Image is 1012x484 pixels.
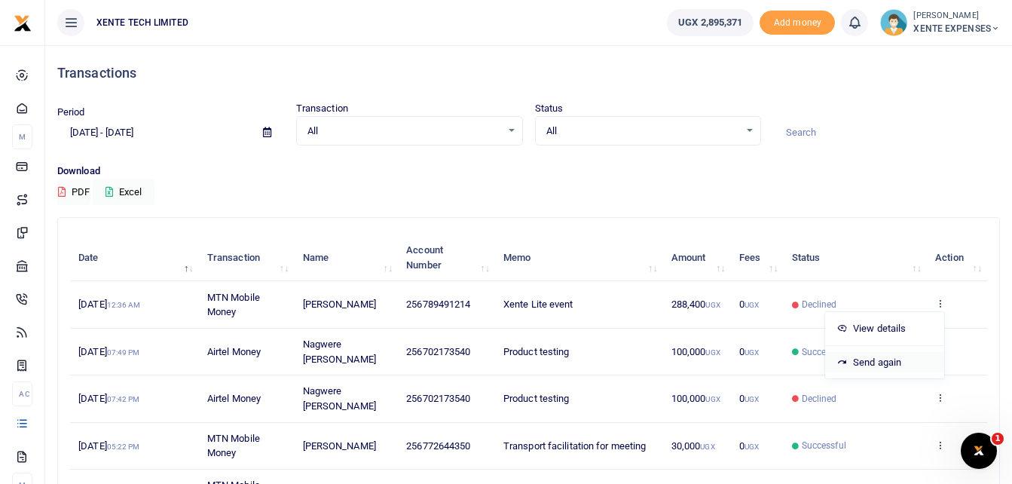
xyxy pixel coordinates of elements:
small: [PERSON_NAME] [913,10,1000,23]
button: Excel [93,179,154,205]
span: All [307,124,501,139]
label: Status [535,101,564,116]
a: profile-user [PERSON_NAME] XENTE EXPENSES [880,9,1000,36]
span: [PERSON_NAME] [303,299,376,310]
span: 0 [739,346,759,357]
span: 256772644350 [406,440,470,452]
li: Wallet ballance [661,9,760,36]
span: Airtel Money [207,346,261,357]
span: 1 [992,433,1004,445]
th: Date: activate to sort column descending [70,234,199,281]
span: Xente Lite event [503,299,573,310]
span: Product testing [503,346,570,357]
small: UGX [705,348,720,357]
small: UGX [744,443,759,451]
span: XENTE TECH LIMITED [90,16,194,29]
span: All [546,124,740,139]
span: MTN Mobile Money [207,292,260,318]
input: Search [773,120,1000,146]
span: 288,400 [671,299,720,310]
small: 05:22 PM [107,443,140,451]
span: [DATE] [78,346,139,357]
span: Successful [802,439,846,452]
small: UGX [705,395,720,403]
th: Memo: activate to sort column ascending [495,234,663,281]
th: Status: activate to sort column ascending [783,234,926,281]
li: M [12,124,32,149]
img: logo-small [14,14,32,32]
input: select period [57,120,251,146]
small: UGX [700,443,714,451]
span: 256702173540 [406,346,470,357]
th: Action: activate to sort column ascending [927,234,987,281]
label: Transaction [296,101,348,116]
span: Nagwere [PERSON_NAME] [303,385,376,412]
a: UGX 2,895,371 [667,9,754,36]
th: Name: activate to sort column ascending [294,234,398,281]
span: 256789491214 [406,299,470,310]
span: Declined [802,392,837,406]
a: Add money [760,16,835,27]
span: 0 [739,299,759,310]
p: Download [57,164,1000,179]
span: Airtel Money [207,393,261,404]
span: MTN Mobile Money [207,433,260,459]
span: Declined [802,298,837,311]
a: View details [825,318,944,339]
small: 07:42 PM [107,395,140,403]
span: 0 [739,393,759,404]
small: 12:36 AM [107,301,141,309]
h4: Transactions [57,65,1000,81]
a: logo-small logo-large logo-large [14,17,32,28]
span: 100,000 [671,393,720,404]
span: Add money [760,11,835,35]
img: profile-user [880,9,907,36]
span: 100,000 [671,346,720,357]
span: [DATE] [78,440,139,452]
small: UGX [744,301,759,309]
span: 256702173540 [406,393,470,404]
small: UGX [744,348,759,357]
span: [DATE] [78,299,140,310]
span: [PERSON_NAME] [303,440,376,452]
span: Product testing [503,393,570,404]
span: XENTE EXPENSES [913,22,1000,35]
a: Send again [825,352,944,373]
small: UGX [744,395,759,403]
span: 30,000 [671,440,715,452]
th: Amount: activate to sort column ascending [663,234,731,281]
iframe: Intercom live chat [961,433,997,469]
span: Nagwere [PERSON_NAME] [303,338,376,365]
th: Transaction: activate to sort column ascending [199,234,295,281]
li: Toup your wallet [760,11,835,35]
span: Successful [802,345,846,359]
li: Ac [12,381,32,406]
span: 0 [739,440,759,452]
small: UGX [705,301,720,309]
label: Period [57,105,85,120]
span: Transport facilitation for meeting [503,440,646,452]
th: Fees: activate to sort column ascending [731,234,784,281]
span: [DATE] [78,393,139,404]
span: UGX 2,895,371 [678,15,742,30]
th: Account Number: activate to sort column ascending [398,234,495,281]
small: 07:49 PM [107,348,140,357]
button: PDF [57,179,90,205]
